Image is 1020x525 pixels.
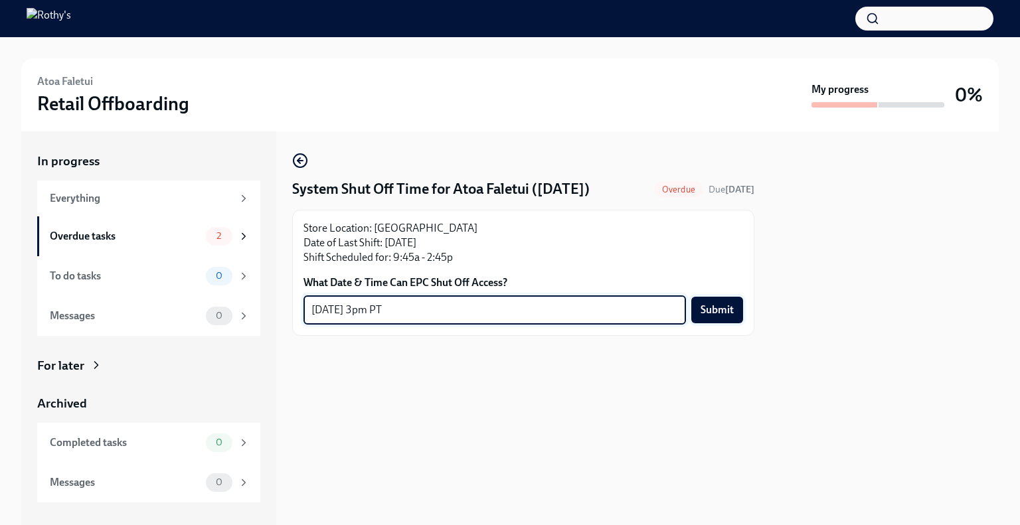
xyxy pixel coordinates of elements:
[37,181,260,216] a: Everything
[725,184,754,195] strong: [DATE]
[37,463,260,502] a: Messages0
[311,302,678,318] textarea: [DATE] 3pm PT
[709,183,754,196] span: September 12th, 2025 09:00
[955,83,983,107] h3: 0%
[37,153,260,170] a: In progress
[811,82,869,97] strong: My progress
[303,275,743,290] label: What Date & Time Can EPC Shut Off Access?
[292,179,590,199] h4: System Shut Off Time for Atoa Faletui ([DATE])
[37,357,260,374] a: For later
[654,185,703,194] span: Overdue
[208,271,230,281] span: 0
[37,357,84,374] div: For later
[37,423,260,463] a: Completed tasks0
[50,191,232,206] div: Everything
[691,297,743,323] button: Submit
[37,256,260,296] a: To do tasks0
[208,311,230,321] span: 0
[37,296,260,336] a: Messages0
[50,309,201,323] div: Messages
[208,437,230,447] span: 0
[208,477,230,487] span: 0
[50,435,201,450] div: Completed tasks
[303,221,743,265] p: Store Location: [GEOGRAPHIC_DATA] Date of Last Shift: [DATE] Shift Scheduled for: 9:45a - 2:45p
[27,8,71,29] img: Rothy's
[50,475,201,490] div: Messages
[50,229,201,244] div: Overdue tasks
[701,303,734,317] span: Submit
[37,74,93,89] h6: Atoa Faletui
[37,92,189,115] h3: Retail Offboarding
[50,269,201,283] div: To do tasks
[37,216,260,256] a: Overdue tasks2
[709,184,754,195] span: Due
[37,395,260,412] a: Archived
[209,231,229,241] span: 2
